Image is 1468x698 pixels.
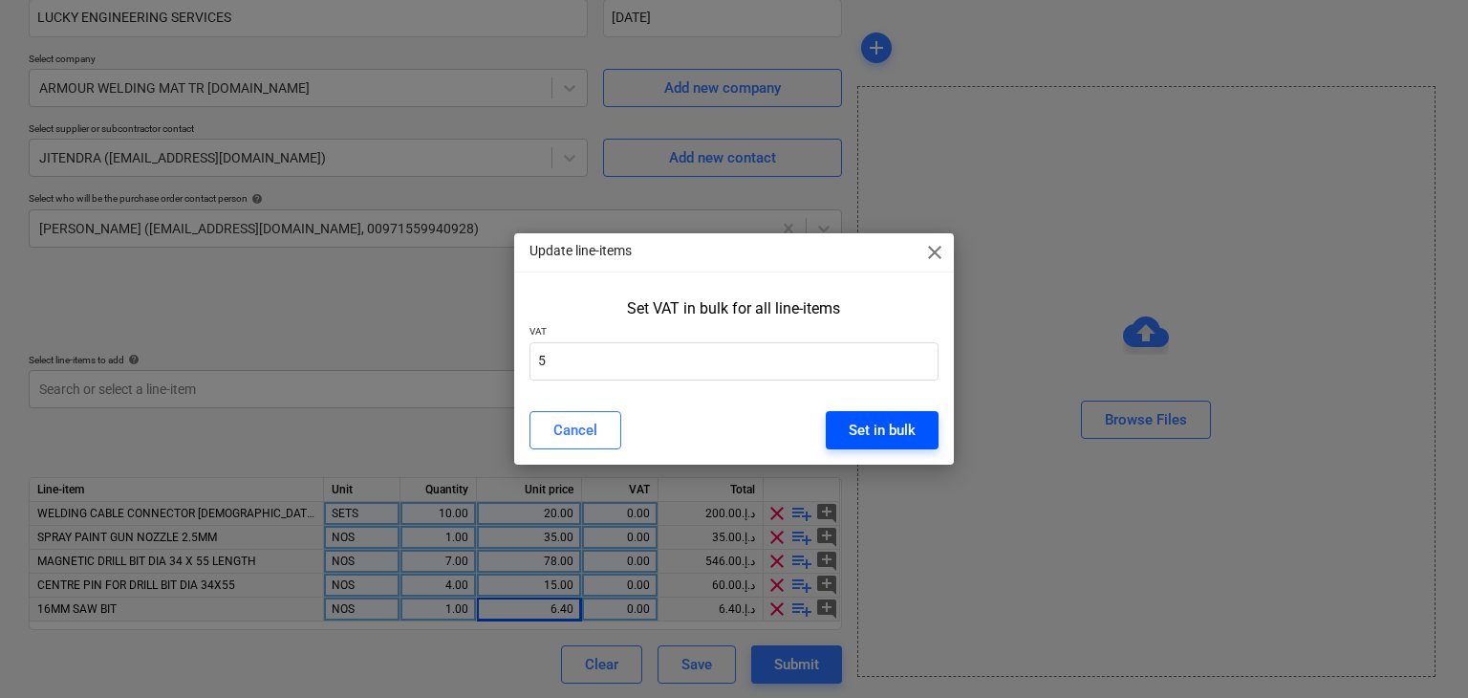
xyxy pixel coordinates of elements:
button: Cancel [529,411,621,449]
span: close [923,241,946,264]
button: Set in bulk [826,411,939,449]
div: Cancel [553,418,597,443]
input: VAT [529,342,939,381]
div: Set VAT in bulk for all line-items [627,299,840,317]
div: Set in bulk [849,418,916,443]
p: VAT [529,325,939,341]
p: Update line-items [529,241,632,261]
iframe: Chat Widget [1372,606,1468,698]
